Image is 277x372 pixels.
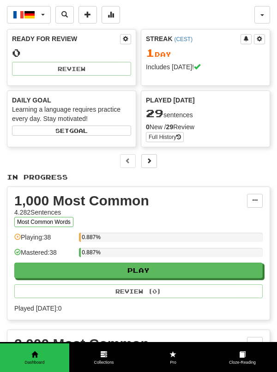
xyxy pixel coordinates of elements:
button: Most Common Words [14,217,73,227]
div: Day [146,47,265,59]
span: Played [DATE] [146,96,195,105]
span: 1 [146,46,155,59]
div: New / Review [146,122,265,132]
div: sentences [146,108,265,120]
div: 2,000 Most Common [14,337,247,351]
div: Ready for Review [12,34,120,43]
strong: 0 [146,123,150,131]
a: Full History [146,132,184,142]
span: Played [DATE]: 0 [14,304,263,313]
span: Cloze-Reading [208,360,277,366]
div: Includes [DATE]! [146,62,265,72]
span: Collections [69,360,138,366]
button: Add sentence to collection [78,6,97,24]
button: Search sentences [55,6,74,24]
span: Pro [138,360,208,366]
button: Review [12,62,131,76]
button: Play [14,263,263,278]
div: Playing: 38 [14,233,74,248]
a: (CEST) [174,36,193,42]
div: 4.282 Sentences [14,208,247,217]
div: 1,000 Most Common [14,194,247,208]
span: 29 [146,107,163,120]
div: Mastered: 38 [14,248,74,263]
strong: 29 [166,123,174,131]
div: Learning a language requires practice every day. Stay motivated! [12,105,131,123]
button: More stats [102,6,120,24]
button: Setgoal [12,126,131,136]
div: 0 [12,47,131,59]
p: In Progress [7,173,270,182]
button: Review (0) [14,284,263,298]
div: Daily Goal [12,96,131,105]
div: Streak [146,34,241,43]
